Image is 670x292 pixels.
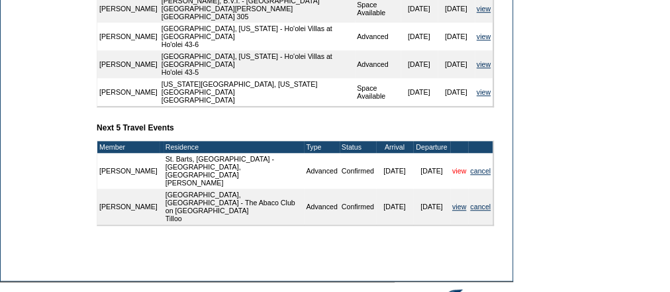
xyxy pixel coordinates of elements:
[477,5,491,13] a: view
[304,189,339,224] td: Advanced
[97,141,160,153] td: Member
[401,50,438,78] td: [DATE]
[160,23,355,50] td: [GEOGRAPHIC_DATA], [US_STATE] - Ho'olei Villas at [GEOGRAPHIC_DATA] Ho'olei 43-6
[477,60,491,68] a: view
[97,23,160,50] td: [PERSON_NAME]
[413,189,450,224] td: [DATE]
[470,167,491,175] a: cancel
[376,153,413,189] td: [DATE]
[452,167,466,175] a: view
[355,23,401,50] td: Advanced
[97,78,160,106] td: [PERSON_NAME]
[340,141,376,153] td: Status
[413,141,450,153] td: Departure
[355,78,401,106] td: Space Available
[97,123,174,132] b: Next 5 Travel Events
[164,189,305,224] td: [GEOGRAPHIC_DATA], [GEOGRAPHIC_DATA] - The Abaco Club on [GEOGRAPHIC_DATA] Tilloo
[304,153,339,189] td: Advanced
[97,189,160,224] td: [PERSON_NAME]
[401,23,438,50] td: [DATE]
[438,50,475,78] td: [DATE]
[438,78,475,106] td: [DATE]
[401,78,438,106] td: [DATE]
[340,153,376,189] td: Confirmed
[97,153,160,189] td: [PERSON_NAME]
[470,203,491,211] a: cancel
[452,203,466,211] a: view
[160,78,355,106] td: [US_STATE][GEOGRAPHIC_DATA], [US_STATE][GEOGRAPHIC_DATA] [GEOGRAPHIC_DATA]
[340,189,376,224] td: Confirmed
[376,141,413,153] td: Arrival
[164,153,305,189] td: St. Barts, [GEOGRAPHIC_DATA] - [GEOGRAPHIC_DATA], [GEOGRAPHIC_DATA] [PERSON_NAME]
[355,50,401,78] td: Advanced
[477,88,491,96] a: view
[438,23,475,50] td: [DATE]
[164,141,305,153] td: Residence
[304,141,339,153] td: Type
[413,153,450,189] td: [DATE]
[160,50,355,78] td: [GEOGRAPHIC_DATA], [US_STATE] - Ho'olei Villas at [GEOGRAPHIC_DATA] Ho'olei 43-5
[97,50,160,78] td: [PERSON_NAME]
[477,32,491,40] a: view
[376,189,413,224] td: [DATE]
